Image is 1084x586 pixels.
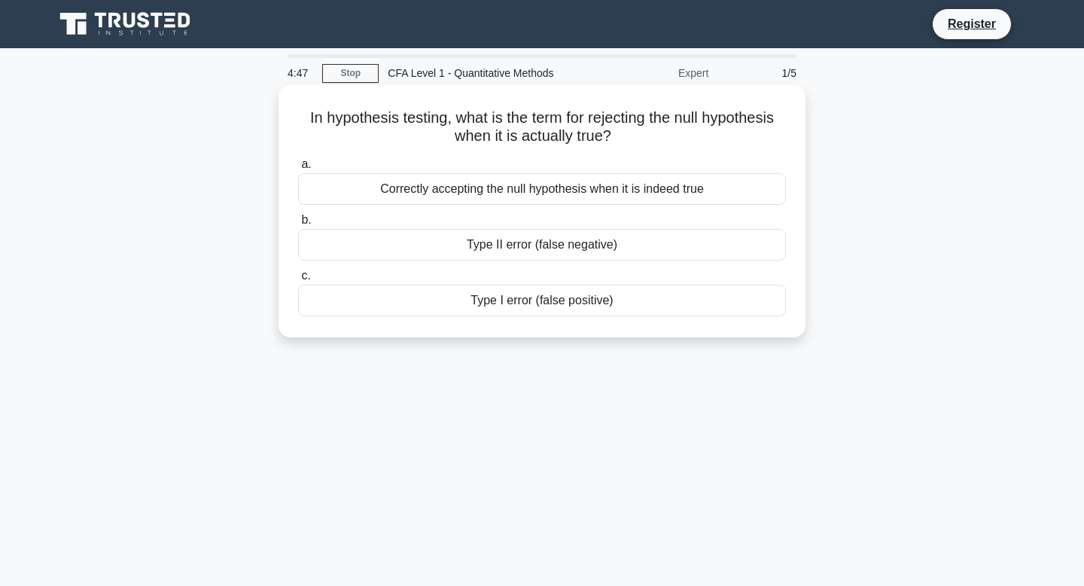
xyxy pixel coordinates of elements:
[379,58,586,88] div: CFA Level 1 - Quantitative Methods
[298,285,786,316] div: Type I error (false positive)
[301,269,310,282] span: c.
[297,108,787,146] h5: In hypothesis testing, what is the term for rejecting the null hypothesis when it is actually true?
[298,229,786,261] div: Type II error (false negative)
[586,58,717,88] div: Expert
[939,14,1005,33] a: Register
[279,58,322,88] div: 4:47
[301,213,311,226] span: b.
[298,173,786,205] div: Correctly accepting the null hypothesis when it is indeed true
[322,64,379,83] a: Stop
[301,157,311,170] span: a.
[717,58,805,88] div: 1/5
